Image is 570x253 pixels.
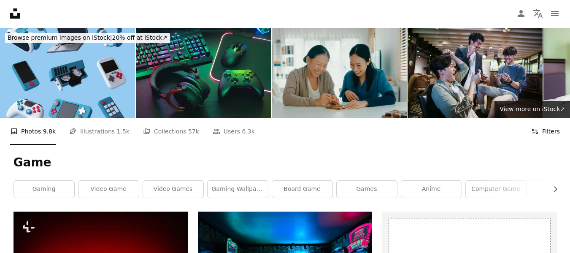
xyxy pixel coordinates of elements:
a: board game [272,181,332,198]
button: scroll list to the right [548,181,557,198]
span: Browse premium images on iStock | [8,34,112,41]
a: computer game [466,181,526,198]
button: Language [529,5,546,22]
a: video games [143,181,203,198]
a: gaming [14,181,74,198]
span: 20% off at iStock ↗ [8,34,167,41]
a: gaming wallpaper [208,181,268,198]
img: Young friends playing mobile game in cafe [408,28,543,118]
a: anime [401,181,462,198]
span: 6.3k [242,127,255,136]
a: View more on iStock↗ [494,101,570,118]
span: 57k [188,127,199,136]
a: Log in / Sign up [513,5,529,22]
img: gamer work space concept, top view a gaming gear, mouse, keyboard, joystick, headset, mobile joys... [136,28,271,118]
button: Menu [546,5,563,22]
a: video game [78,181,139,198]
a: Home — Unsplash [10,8,20,19]
img: Young Asian nurse and an elderly woman enjoy solving a puzzle together, cognitive engagement and ... [272,28,407,118]
a: Users 6.3k [213,118,255,145]
span: View more on iStock ↗ [500,106,565,112]
span: 1.5k [117,127,130,136]
a: games [337,181,397,198]
a: Illustrations 1.5k [69,118,130,145]
button: Filters [531,118,560,145]
a: Collections 57k [143,118,199,145]
h1: Game [14,155,557,170]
